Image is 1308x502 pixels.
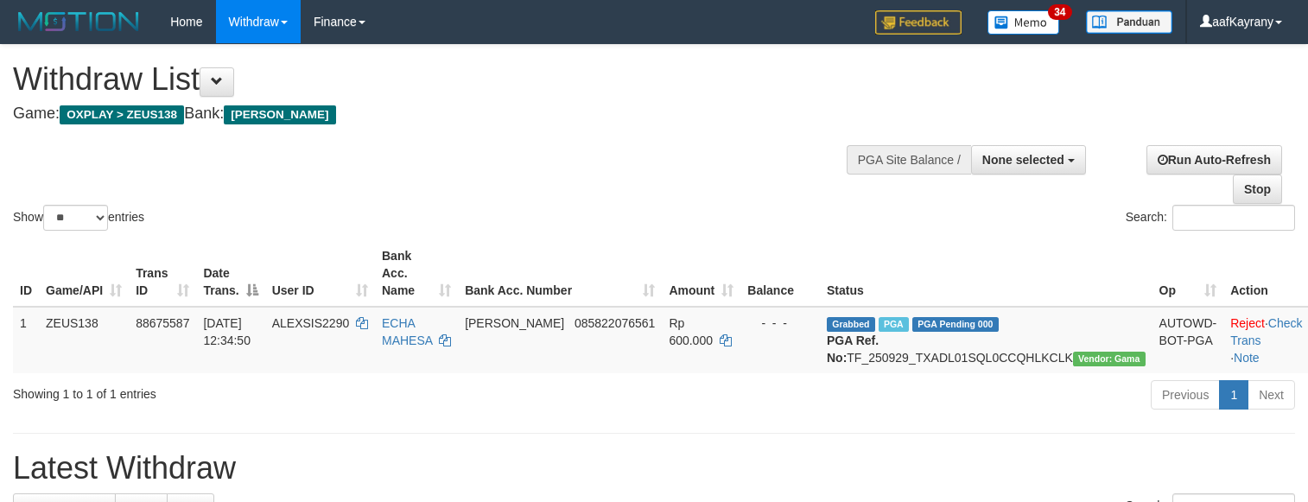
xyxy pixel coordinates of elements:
[820,307,1152,373] td: TF_250929_TXADL01SQL0CCQHLKCLK
[13,205,144,231] label: Show entries
[1073,352,1146,366] span: Vendor URL: https://trx31.1velocity.biz
[747,315,813,332] div: - - -
[272,316,350,330] span: ALEXSIS2290
[13,240,39,307] th: ID
[129,240,196,307] th: Trans ID: activate to sort column ascending
[224,105,335,124] span: [PERSON_NAME]
[1230,316,1302,347] a: Check Trans
[1048,4,1071,20] span: 34
[847,145,971,175] div: PGA Site Balance /
[1219,380,1248,410] a: 1
[39,240,129,307] th: Game/API: activate to sort column ascending
[196,240,264,307] th: Date Trans.: activate to sort column descending
[740,240,820,307] th: Balance
[13,9,144,35] img: MOTION_logo.png
[60,105,184,124] span: OXPLAY > ZEUS138
[669,316,713,347] span: Rp 600.000
[1233,175,1282,204] a: Stop
[662,240,740,307] th: Amount: activate to sort column ascending
[43,205,108,231] select: Showentries
[987,10,1060,35] img: Button%20Memo.svg
[13,307,39,373] td: 1
[1172,205,1295,231] input: Search:
[382,316,432,347] a: ECHA MAHESA
[1086,10,1172,34] img: panduan.png
[39,307,129,373] td: ZEUS138
[465,316,564,330] span: [PERSON_NAME]
[1230,316,1265,330] a: Reject
[375,240,458,307] th: Bank Acc. Name: activate to sort column ascending
[971,145,1086,175] button: None selected
[458,240,662,307] th: Bank Acc. Number: activate to sort column ascending
[820,240,1152,307] th: Status
[1152,240,1224,307] th: Op: activate to sort column ascending
[875,10,962,35] img: Feedback.jpg
[13,451,1295,486] h1: Latest Withdraw
[265,240,375,307] th: User ID: activate to sort column ascending
[13,378,532,403] div: Showing 1 to 1 of 1 entries
[1152,307,1224,373] td: AUTOWD-BOT-PGA
[982,153,1064,167] span: None selected
[912,317,999,332] span: PGA Pending
[13,105,854,123] h4: Game: Bank:
[575,316,655,330] span: Copy 085822076561 to clipboard
[203,316,251,347] span: [DATE] 12:34:50
[1126,205,1295,231] label: Search:
[1248,380,1295,410] a: Next
[13,62,854,97] h1: Withdraw List
[827,317,875,332] span: Grabbed
[1146,145,1282,175] a: Run Auto-Refresh
[1151,380,1220,410] a: Previous
[827,334,879,365] b: PGA Ref. No:
[136,316,189,330] span: 88675587
[879,317,909,332] span: Marked by aafpengsreynich
[1234,351,1260,365] a: Note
